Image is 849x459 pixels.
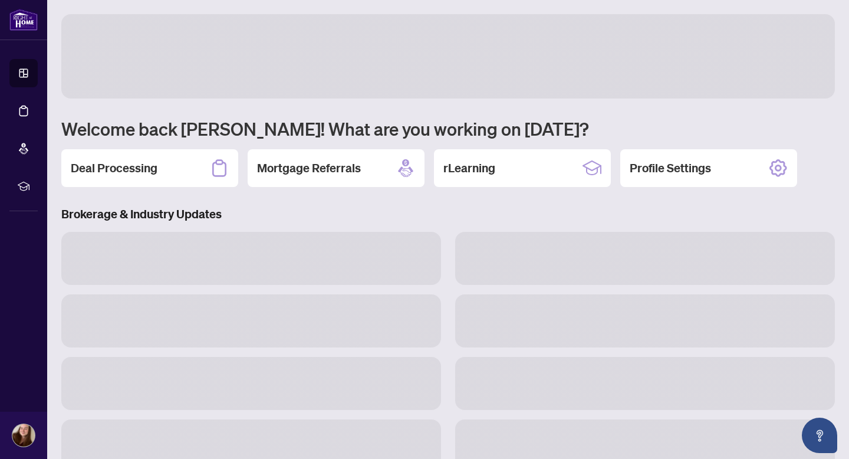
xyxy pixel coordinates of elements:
[61,206,835,222] h3: Brokerage & Industry Updates
[257,160,361,176] h2: Mortgage Referrals
[443,160,495,176] h2: rLearning
[71,160,157,176] h2: Deal Processing
[630,160,711,176] h2: Profile Settings
[61,117,835,140] h1: Welcome back [PERSON_NAME]! What are you working on [DATE]?
[12,424,35,447] img: Profile Icon
[802,418,837,453] button: Open asap
[9,9,38,31] img: logo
